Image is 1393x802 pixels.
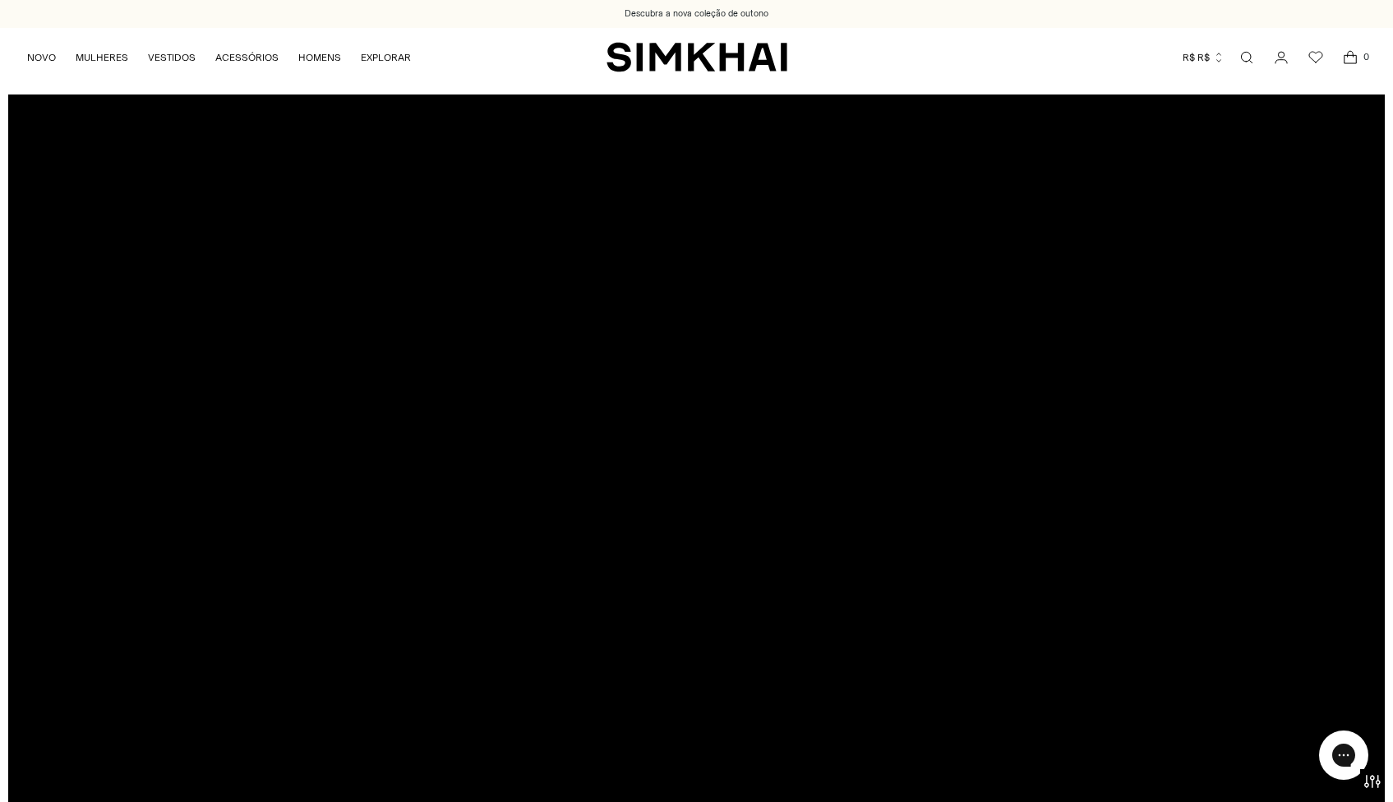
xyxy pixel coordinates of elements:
[607,41,787,73] a: SIMKHAI
[1299,41,1332,74] a: Lista de desejos
[1183,39,1225,76] button: R$ R$
[148,39,196,76] a: VESTIDOS
[1183,52,1210,63] font: R$ R$
[1334,41,1367,74] a: Modal de carrinho aberto
[215,39,279,76] a: ACESSÓRIOS
[361,39,411,76] a: EXPLORAR
[625,7,768,21] a: Descubra a nova coleção de outono
[76,39,128,76] a: MULHERES
[1265,41,1298,74] a: Vá para a página da conta
[1311,725,1377,786] iframe: Górgias chat ao vivo messenger
[625,8,768,19] font: Descubra a nova coleção de outono
[1363,51,1369,62] font: 0
[298,39,341,76] a: HOMENS
[27,39,56,76] a: NOVO
[1230,41,1263,74] a: Abrir modal de pesquisa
